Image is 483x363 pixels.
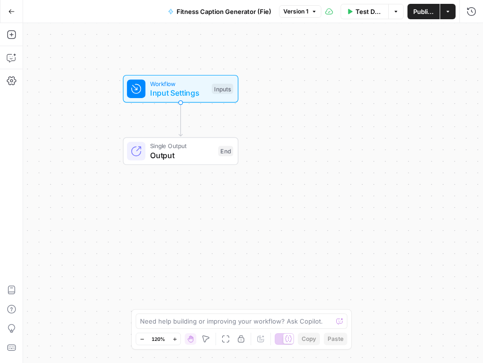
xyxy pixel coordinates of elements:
span: Version 1 [283,7,308,16]
span: Fitness Caption Generator (Fie) [177,7,271,16]
span: Output [150,150,214,161]
span: Paste [328,335,343,343]
button: Version 1 [279,5,321,18]
button: Paste [324,333,347,345]
span: Copy [302,335,316,343]
span: Publish [413,7,434,16]
div: Single OutputOutputEnd [91,138,270,165]
button: Publish [407,4,440,19]
span: Workflow [150,79,207,88]
div: End [218,146,233,157]
g: Edge from start to end [179,103,182,137]
button: Test Data [341,4,388,19]
span: Input Settings [150,87,207,99]
button: Fitness Caption Generator (Fie) [162,4,277,19]
span: Test Data [356,7,382,16]
span: Single Output [150,141,214,150]
button: Copy [298,333,320,345]
span: 120% [152,335,165,343]
div: WorkflowInput SettingsInputs [91,75,270,103]
div: Inputs [212,84,233,94]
